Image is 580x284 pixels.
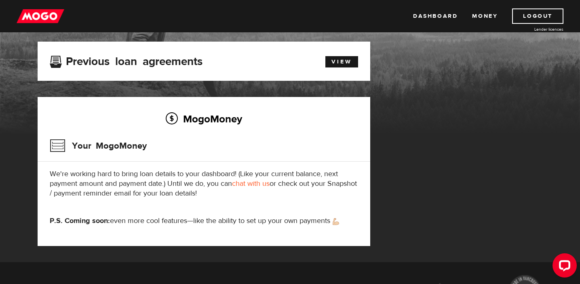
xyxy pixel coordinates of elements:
[50,169,358,198] p: We're working hard to bring loan details to your dashboard! (Like your current balance, next paym...
[50,216,358,226] p: even more cool features—like the ability to set up your own payments
[512,8,563,24] a: Logout
[17,8,64,24] img: mogo_logo-11ee424be714fa7cbb0f0f49df9e16ec.png
[50,135,147,156] h3: Your MogoMoney
[232,179,270,188] a: chat with us
[503,26,563,32] a: Lender licences
[413,8,458,24] a: Dashboard
[472,8,498,24] a: Money
[325,56,358,67] a: View
[50,216,110,225] strong: P.S. Coming soon:
[50,55,202,65] h3: Previous loan agreements
[333,218,339,225] img: strong arm emoji
[50,110,358,127] h2: MogoMoney
[546,250,580,284] iframe: LiveChat chat widget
